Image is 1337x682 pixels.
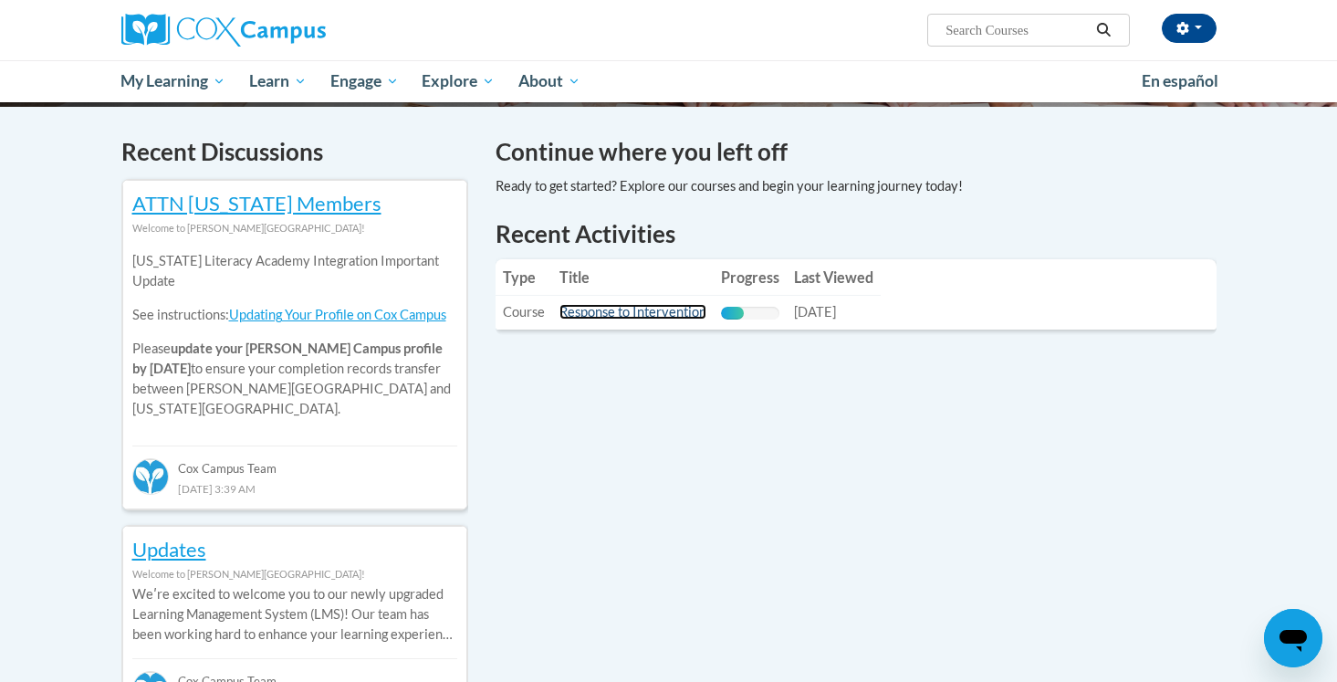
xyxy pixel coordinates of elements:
[1130,62,1230,100] a: En español
[132,341,443,376] b: update your [PERSON_NAME] Campus profile by [DATE]
[132,251,457,291] p: [US_STATE] Literacy Academy Integration Important Update
[229,307,446,322] a: Updating Your Profile on Cox Campus
[319,60,411,102] a: Engage
[422,70,495,92] span: Explore
[237,60,319,102] a: Learn
[518,70,580,92] span: About
[714,259,787,296] th: Progress
[132,446,457,478] div: Cox Campus Team
[132,584,457,645] p: Weʹre excited to welcome you to our newly upgraded Learning Management System (LMS)! Our team has...
[132,537,206,561] a: Updates
[1264,609,1322,667] iframe: Button to launch messaging window
[1090,19,1117,41] button: Search
[121,14,326,47] img: Cox Campus
[507,60,592,102] a: About
[121,14,468,47] a: Cox Campus
[1162,14,1217,43] button: Account Settings
[496,217,1217,250] h1: Recent Activities
[121,134,468,170] h4: Recent Discussions
[552,259,714,296] th: Title
[132,191,381,215] a: ATTN [US_STATE] Members
[132,564,457,584] div: Welcome to [PERSON_NAME][GEOGRAPHIC_DATA]!
[410,60,507,102] a: Explore
[110,60,238,102] a: My Learning
[132,305,457,325] p: See instructions:
[496,134,1217,170] h4: Continue where you left off
[132,218,457,238] div: Welcome to [PERSON_NAME][GEOGRAPHIC_DATA]!
[132,238,457,433] div: Please to ensure your completion records transfer between [PERSON_NAME][GEOGRAPHIC_DATA] and [US_...
[503,304,545,320] span: Course
[120,70,225,92] span: My Learning
[794,304,836,320] span: [DATE]
[496,259,552,296] th: Type
[787,259,881,296] th: Last Viewed
[132,458,169,495] img: Cox Campus Team
[1142,71,1218,90] span: En español
[94,60,1244,102] div: Main menu
[330,70,399,92] span: Engage
[721,307,745,320] div: Progress, %
[944,19,1090,41] input: Search Courses
[559,304,706,320] a: Response to Intervention
[132,478,457,498] div: [DATE] 3:39 AM
[249,70,307,92] span: Learn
